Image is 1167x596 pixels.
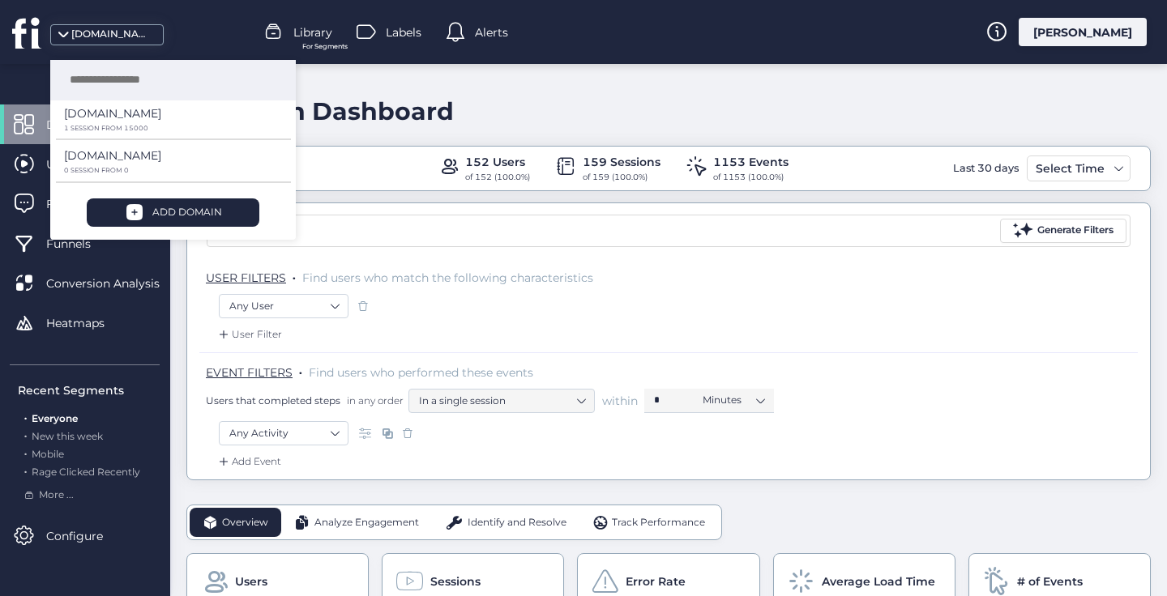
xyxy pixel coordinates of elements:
[293,267,296,283] span: .
[18,381,160,399] div: Recent Segments
[626,573,686,590] span: Error Rate
[39,487,74,503] span: More ...
[24,427,27,442] span: .
[64,104,161,122] p: [DOMAIN_NAME]
[64,125,271,132] p: 1 SESSION FROM 15000
[242,96,454,126] div: Main Dashboard
[468,515,566,530] span: Identify and Resolve
[46,527,127,545] span: Configure
[344,394,404,407] span: in any order
[583,171,660,184] div: of 159 (100.0%)
[46,275,184,292] span: Conversion Analysis
[475,23,508,41] span: Alerts
[206,270,286,285] span: USER FILTERS
[206,394,340,407] span: Users that completed steps
[1000,219,1126,243] button: Generate Filters
[949,155,1023,181] div: Last 30 days
[206,365,293,380] span: EVENT FILTERS
[216,326,282,343] div: User Filter
[713,153,789,171] div: 1153 Events
[583,153,660,171] div: 159 Sessions
[152,205,222,220] div: ADD DOMAIN
[71,27,152,42] div: [DOMAIN_NAME]
[302,270,593,285] span: Find users who match the following characteristics
[612,515,705,530] span: Track Performance
[822,573,935,590] span: Average Load Time
[1037,223,1114,238] div: Generate Filters
[1017,573,1083,590] span: # of Events
[32,466,140,478] span: Rage Clicked Recently
[222,515,268,530] span: Overview
[32,430,103,442] span: New this week
[465,171,530,184] div: of 152 (100.0%)
[713,171,789,184] div: of 1153 (100.0%)
[465,153,530,171] div: 152 Users
[32,412,78,424] span: Everyone
[602,393,638,409] span: within
[229,421,338,445] nz-select-item: Any Activity
[24,445,27,460] span: .
[24,462,27,478] span: .
[46,314,129,332] span: Heatmaps
[1032,159,1109,178] div: Select Time
[24,409,27,424] span: .
[235,573,267,590] span: Users
[216,453,281,470] div: Add Event
[302,41,348,52] span: For Segments
[299,362,302,378] span: .
[430,573,481,590] span: Sessions
[309,365,533,380] span: Find users who performed these events
[32,448,64,460] span: Mobile
[419,389,584,413] nz-select-item: In a single session
[1019,18,1147,46] div: [PERSON_NAME]
[703,388,764,412] nz-select-item: Minutes
[64,147,161,164] p: [DOMAIN_NAME]
[229,294,338,318] nz-select-item: Any User
[314,515,419,530] span: Analyze Engagement
[64,167,271,174] p: 0 SESSION FROM 0
[293,23,332,41] span: Library
[46,235,115,253] span: Funnels
[386,23,421,41] span: Labels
